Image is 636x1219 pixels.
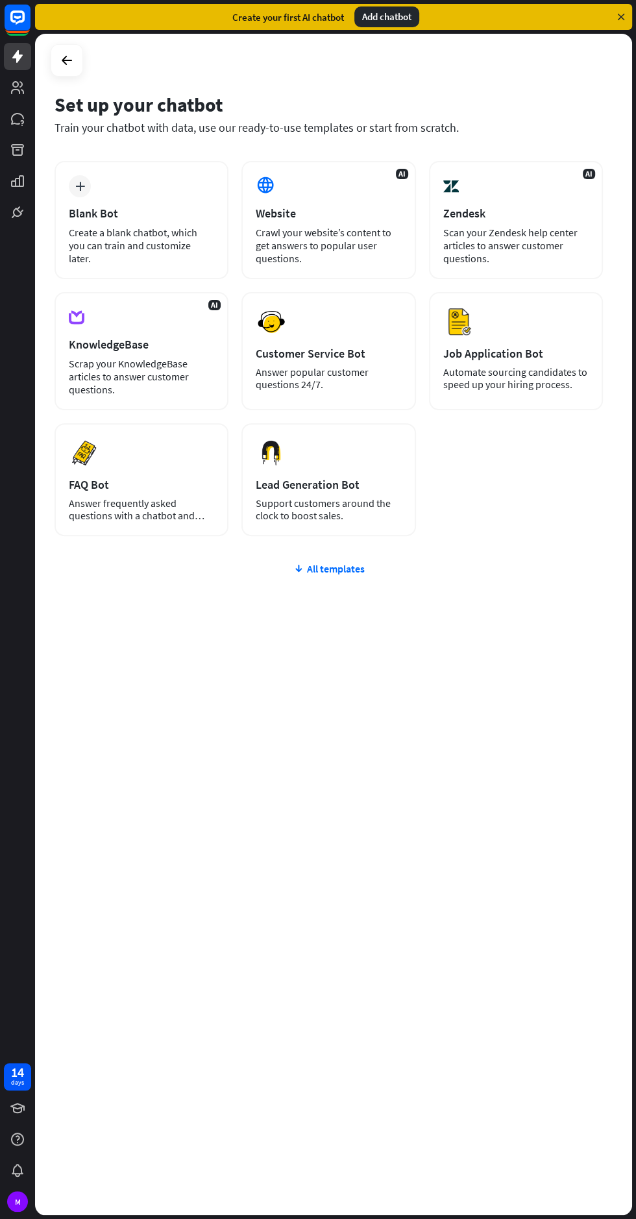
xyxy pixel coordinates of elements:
[55,120,603,135] div: Train your chatbot with data, use our ready-to-use templates or start from scratch.
[11,1066,24,1078] div: 14
[55,92,603,117] div: Set up your chatbot
[11,1078,24,1087] div: days
[69,337,214,352] div: KnowledgeBase
[443,226,589,265] div: Scan your Zendesk help center articles to answer customer questions.
[75,182,85,191] i: plus
[583,169,595,179] span: AI
[443,206,589,221] div: Zendesk
[256,226,401,265] div: Crawl your website’s content to get answers to popular user questions.
[69,497,214,522] div: Answer frequently asked questions with a chatbot and save your time.
[354,6,419,27] div: Add chatbot
[443,346,589,361] div: Job Application Bot
[69,357,214,396] div: Scrap your KnowledgeBase articles to answer customer questions.
[4,1063,31,1090] a: 14 days
[256,206,401,221] div: Website
[256,346,401,361] div: Customer Service Bot
[256,366,401,391] div: Answer popular customer questions 24/7.
[256,477,401,492] div: Lead Generation Bot
[69,226,214,265] div: Create a blank chatbot, which you can train and customize later.
[69,206,214,221] div: Blank Bot
[208,300,221,310] span: AI
[443,366,589,391] div: Automate sourcing candidates to speed up your hiring process.
[55,562,603,575] div: All templates
[232,11,344,23] div: Create your first AI chatbot
[396,169,408,179] span: AI
[69,477,214,492] div: FAQ Bot
[7,1191,28,1212] div: M
[256,497,401,522] div: Support customers around the clock to boost sales.
[10,5,49,44] button: Open LiveChat chat widget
